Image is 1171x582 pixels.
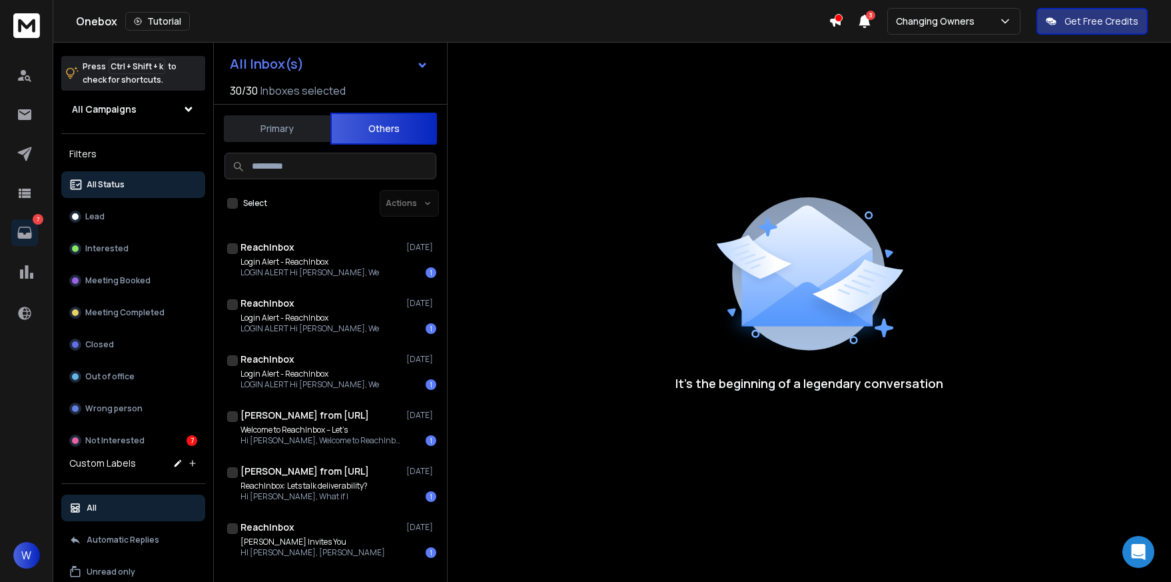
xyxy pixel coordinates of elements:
a: 7 [11,219,38,246]
p: Automatic Replies [87,535,159,545]
p: Hi [PERSON_NAME], Welcome to ReachInbox [240,435,400,446]
h1: ReachInbox [240,521,294,534]
p: Lead [85,211,105,222]
p: 7 [33,214,43,225]
p: Welcome to ReachInbox – Let’s [240,425,400,435]
p: [DATE] [406,466,436,477]
h3: Filters [61,145,205,163]
p: All Status [87,179,125,190]
p: Wrong person [85,403,143,414]
p: [DATE] [406,410,436,421]
h1: All Campaigns [72,103,137,116]
div: 7 [187,435,197,446]
p: Login Alert - ReachInbox [240,257,379,267]
p: [DATE] [406,354,436,365]
button: All Campaigns [61,96,205,123]
p: HI [PERSON_NAME], [PERSON_NAME] [240,547,385,558]
p: Get Free Credits [1064,15,1138,28]
span: Ctrl + Shift + k [109,59,165,74]
span: 30 / 30 [230,83,258,99]
button: Closed [61,331,205,358]
p: Press to check for shortcuts. [83,60,177,87]
p: All [87,503,97,513]
div: 1 [426,267,436,278]
button: Others [330,113,437,145]
h1: ReachInbox [240,297,294,310]
h1: [PERSON_NAME] from [URL] [240,465,369,478]
button: Out of office [61,363,205,390]
button: Wrong person [61,395,205,422]
h3: Inboxes selected [260,83,346,99]
h1: [PERSON_NAME] from [URL] [240,409,369,422]
p: Not Interested [85,435,145,446]
button: Tutorial [125,12,190,31]
button: Not Interested7 [61,427,205,454]
h1: ReachInbox [240,353,294,366]
p: Out of office [85,371,135,382]
p: [DATE] [406,298,436,309]
h1: ReachInbox [240,241,294,254]
button: W [13,542,40,569]
p: LOGIN ALERT Hi [PERSON_NAME], We [240,379,379,390]
span: 3 [866,11,875,20]
p: Closed [85,339,114,350]
div: Open Intercom Messenger [1122,536,1154,568]
button: Get Free Credits [1036,8,1148,35]
p: LOGIN ALERT Hi [PERSON_NAME], We [240,323,379,334]
p: [PERSON_NAME] Invites You [240,537,385,547]
p: Login Alert - ReachInbox [240,313,379,323]
p: Unread only [87,567,135,577]
p: Meeting Booked [85,275,151,286]
div: 1 [426,379,436,390]
h1: All Inbox(s) [230,57,304,71]
p: Login Alert - ReachInbox [240,369,379,379]
p: [DATE] [406,522,436,533]
p: It’s the beginning of a legendary conversation [675,374,943,393]
div: 1 [426,491,436,502]
p: Changing Owners [896,15,980,28]
p: Interested [85,243,129,254]
p: ReachInbox: Lets talk deliverability? [240,481,368,491]
button: Lead [61,203,205,230]
p: LOGIN ALERT Hi [PERSON_NAME], We [240,267,379,278]
button: Automatic Replies [61,527,205,553]
p: Meeting Completed [85,307,165,318]
div: 1 [426,435,436,446]
p: [DATE] [406,242,436,253]
p: Hi [PERSON_NAME], What if I [240,491,368,502]
div: Onebox [76,12,829,31]
button: Primary [224,114,330,143]
label: Select [243,198,267,209]
button: All Status [61,171,205,198]
h3: Custom Labels [69,457,136,470]
button: All [61,495,205,521]
button: Meeting Completed [61,299,205,326]
button: All Inbox(s) [219,51,439,77]
button: Interested [61,235,205,262]
div: 1 [426,323,436,334]
div: 1 [426,547,436,558]
button: Meeting Booked [61,267,205,294]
